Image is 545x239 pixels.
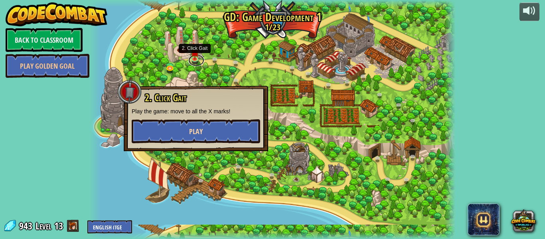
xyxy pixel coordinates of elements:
[19,219,35,232] span: 943
[36,219,51,233] span: Level
[6,28,83,52] a: Back to Classroom
[54,219,63,232] span: 13
[6,2,108,26] img: CodeCombat - Learn how to code by playing a game
[189,126,203,136] span: Play
[145,91,186,105] span: 2. Click Gait
[191,45,199,59] img: level-banner-unstarted.png
[132,107,260,115] p: Play the game: move to all the X marks!
[6,54,89,78] a: Play Golden Goal
[519,2,539,21] button: Adjust volume
[132,119,260,143] button: Play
